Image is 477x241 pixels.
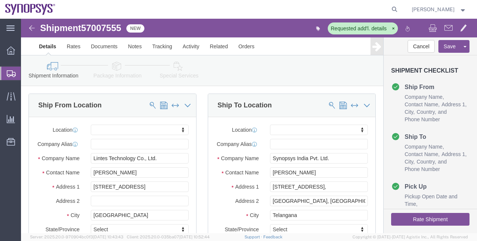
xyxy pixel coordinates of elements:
span: Copyright © [DATE]-[DATE] Agistix Inc., All Rights Reserved [352,234,468,240]
span: Rachelle Varela [412,5,454,13]
span: [DATE] 10:43:43 [93,235,123,239]
a: Support [244,235,263,239]
span: Client: 2025.20.0-035ba07 [127,235,210,239]
button: [PERSON_NAME] [411,5,467,14]
iframe: FS Legacy Container [21,19,477,233]
span: Server: 2025.20.0-970904bc0f3 [30,235,123,239]
img: logo [5,4,55,15]
span: [DATE] 10:52:44 [179,235,210,239]
a: Feedback [263,235,282,239]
